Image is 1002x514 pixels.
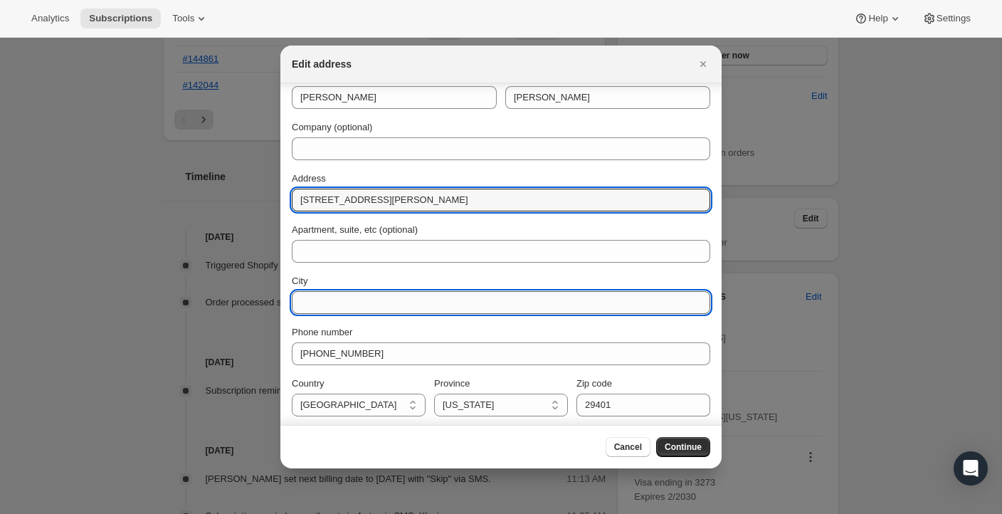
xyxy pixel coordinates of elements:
span: Address [292,173,326,184]
button: Settings [914,9,979,28]
button: Subscriptions [80,9,161,28]
span: Country [292,378,325,389]
span: Apartment, suite, etc (optional) [292,224,418,235]
button: Continue [656,437,710,457]
button: Cancel [606,437,650,457]
span: Phone number [292,327,352,337]
h2: Edit address [292,57,352,71]
button: Tools [164,9,217,28]
div: Open Intercom Messenger [954,451,988,486]
button: Analytics [23,9,78,28]
span: Help [868,13,887,24]
span: Subscriptions [89,13,152,24]
span: Company (optional) [292,122,372,132]
span: Tools [172,13,194,24]
span: Continue [665,441,702,453]
span: Settings [937,13,971,24]
span: Zip code [576,378,612,389]
button: Close [693,54,713,74]
span: Province [434,378,470,389]
span: Cancel [614,441,642,453]
span: City [292,276,307,286]
span: Analytics [31,13,69,24]
button: Help [845,9,910,28]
